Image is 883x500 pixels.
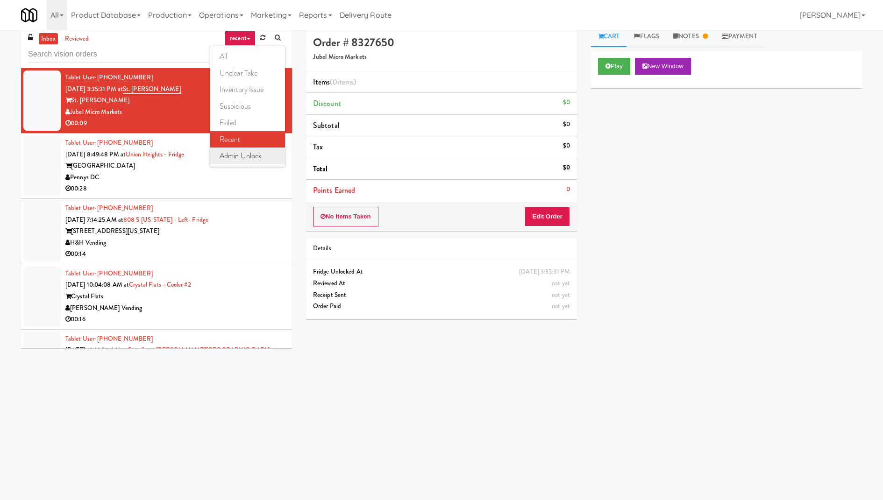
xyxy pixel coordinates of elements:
[65,215,123,224] span: [DATE] 7:14:25 AM at
[65,106,285,118] div: Jubel Micro Markets
[65,345,274,366] a: Cortellucci [PERSON_NAME][GEOGRAPHIC_DATA] - near Emergency
[563,140,570,152] div: $0
[313,278,570,289] div: Reviewed At
[330,77,356,87] span: (0 )
[65,280,129,289] span: [DATE] 10:04:08 AM at
[635,58,691,75] button: New Window
[65,248,285,260] div: 00:14
[21,68,292,134] li: Tablet User· [PHONE_NUMBER][DATE] 3:35:31 PM atSt. [PERSON_NAME]St. [PERSON_NAME]Jubel Micro Mark...
[94,269,153,278] span: · [PHONE_NUMBER]
[666,26,715,47] a: Notes
[63,33,92,45] a: reviewed
[65,345,127,354] span: [DATE] 10:10:58 AM at
[65,150,126,159] span: [DATE] 8:49:48 PM at
[627,26,666,47] a: Flags
[552,302,570,310] span: not yet
[94,334,153,343] span: · [PHONE_NUMBER]
[65,334,153,343] a: Tablet User· [PHONE_NUMBER]
[21,330,292,395] li: Tablet User· [PHONE_NUMBER][DATE] 10:10:58 AM atCortellucci [PERSON_NAME][GEOGRAPHIC_DATA] - near...
[313,185,355,196] span: Points Earned
[313,266,570,278] div: Fridge Unlocked At
[598,58,630,75] button: Play
[65,303,285,314] div: [PERSON_NAME] Vending
[591,26,627,47] a: Cart
[21,134,292,199] li: Tablet User· [PHONE_NUMBER][DATE] 8:49:48 PM atUnion Heights - Fridge[GEOGRAPHIC_DATA]Pennys DC00:28
[210,98,285,115] a: suspicious
[563,162,570,174] div: $0
[65,183,285,195] div: 00:28
[65,85,123,93] span: [DATE] 3:35:31 PM at
[313,98,341,109] span: Discount
[210,48,285,65] a: all
[313,163,328,174] span: Total
[65,291,285,303] div: Crystal Flats
[313,207,378,226] button: No Items Taken
[129,280,191,289] a: Crystal Flats - Cooler #2
[210,131,285,148] a: recent
[525,207,570,226] button: Edit Order
[225,31,256,46] a: recent
[21,264,292,330] li: Tablet User· [PHONE_NUMBER][DATE] 10:04:08 AM atCrystal Flats - Cooler #2Crystal Flats[PERSON_NAM...
[65,314,285,325] div: 00:16
[123,215,208,224] a: 808 S [US_STATE] - Left- Fridge
[39,33,58,45] a: inbox
[313,289,570,301] div: Receipt Sent
[563,97,570,108] div: $0
[28,46,285,63] input: Search vision orders
[519,266,570,278] div: [DATE] 3:35:31 PM
[65,172,285,183] div: Pennys DC
[123,85,181,94] a: St. [PERSON_NAME]
[65,225,285,237] div: [STREET_ADDRESS][US_STATE]
[21,7,37,23] img: Micromart
[65,160,285,172] div: [GEOGRAPHIC_DATA]
[65,73,153,82] a: Tablet User· [PHONE_NUMBER]
[210,114,285,131] a: failed
[65,204,153,212] a: Tablet User· [PHONE_NUMBER]
[566,183,570,195] div: 0
[94,138,153,147] span: · [PHONE_NUMBER]
[65,269,153,278] a: Tablet User· [PHONE_NUMBER]
[65,237,285,249] div: H&H Vending
[313,301,570,312] div: Order Paid
[21,199,292,264] li: Tablet User· [PHONE_NUMBER][DATE] 7:14:25 AM at808 S [US_STATE] - Left- Fridge[STREET_ADDRESS][US...
[337,77,354,87] ng-pluralize: items
[552,279,570,288] span: not yet
[210,148,285,164] a: admin unlock
[65,95,285,106] div: St. [PERSON_NAME]
[65,138,153,147] a: Tablet User· [PHONE_NUMBER]
[313,54,570,61] h5: Jubel Micro Markets
[210,65,285,82] a: unclear take
[210,81,285,98] a: inventory issue
[313,36,570,49] h4: Order # 8327650
[126,150,184,159] a: Union Heights - Fridge
[94,204,153,212] span: · [PHONE_NUMBER]
[563,119,570,130] div: $0
[94,73,153,82] span: · [PHONE_NUMBER]
[313,243,570,254] div: Details
[313,120,340,131] span: Subtotal
[65,118,285,129] div: 00:09
[313,77,356,87] span: Items
[715,26,764,47] a: Payment
[313,141,323,152] span: Tax
[552,290,570,299] span: not yet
